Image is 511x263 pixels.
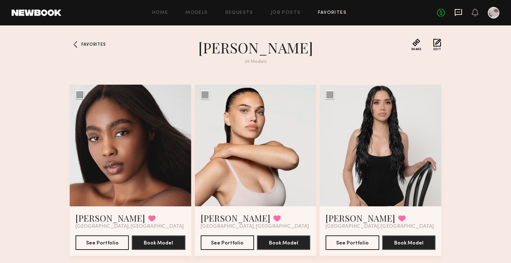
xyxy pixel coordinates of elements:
[433,48,441,51] span: Edit
[75,224,184,230] span: [GEOGRAPHIC_DATA], [GEOGRAPHIC_DATA]
[326,224,434,230] span: [GEOGRAPHIC_DATA], [GEOGRAPHIC_DATA]
[326,235,379,250] button: See Portfolio
[132,239,185,246] a: Book Model
[257,239,310,246] a: Book Model
[201,224,309,230] span: [GEOGRAPHIC_DATA], [GEOGRAPHIC_DATA]
[201,212,270,224] a: [PERSON_NAME]
[75,212,145,224] a: [PERSON_NAME]
[201,235,254,250] button: See Portfolio
[225,11,253,15] a: Requests
[125,39,386,57] h1: [PERSON_NAME]
[185,11,208,15] a: Models
[75,235,129,250] button: See Portfolio
[411,48,422,51] span: Share
[132,235,185,250] button: Book Model
[382,239,436,246] a: Book Model
[382,235,436,250] button: Book Model
[70,39,81,50] a: Favorites
[257,235,310,250] button: Book Model
[318,11,347,15] a: Favorites
[152,11,168,15] a: Home
[326,212,395,224] a: [PERSON_NAME]
[271,11,301,15] a: Job Posts
[125,60,386,64] div: 26 Models
[433,39,441,51] button: Edit
[411,39,422,51] button: Share
[81,43,106,47] span: Favorites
